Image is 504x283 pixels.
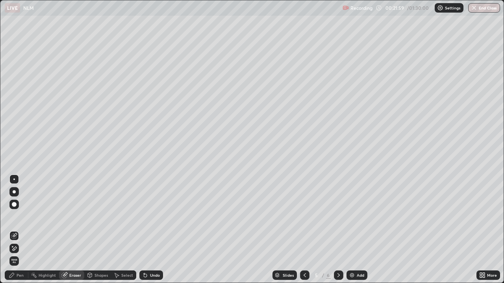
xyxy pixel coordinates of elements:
div: Add [357,273,364,277]
p: LIVE [7,5,18,11]
div: Slides [283,273,294,277]
p: Settings [445,6,460,10]
p: NLM [23,5,34,11]
img: add-slide-button [349,272,355,278]
img: class-settings-icons [437,5,443,11]
div: Eraser [69,273,81,277]
div: Shapes [94,273,108,277]
img: recording.375f2c34.svg [343,5,349,11]
div: Select [121,273,133,277]
span: Erase all [10,259,19,263]
img: end-class-cross [471,5,477,11]
div: 6 [326,272,331,279]
div: Highlight [39,273,56,277]
div: 5 [313,273,321,277]
div: More [487,273,497,277]
div: Undo [150,273,160,277]
p: Recording [350,5,372,11]
div: / [322,273,324,277]
button: End Class [468,3,500,13]
div: Pen [17,273,24,277]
